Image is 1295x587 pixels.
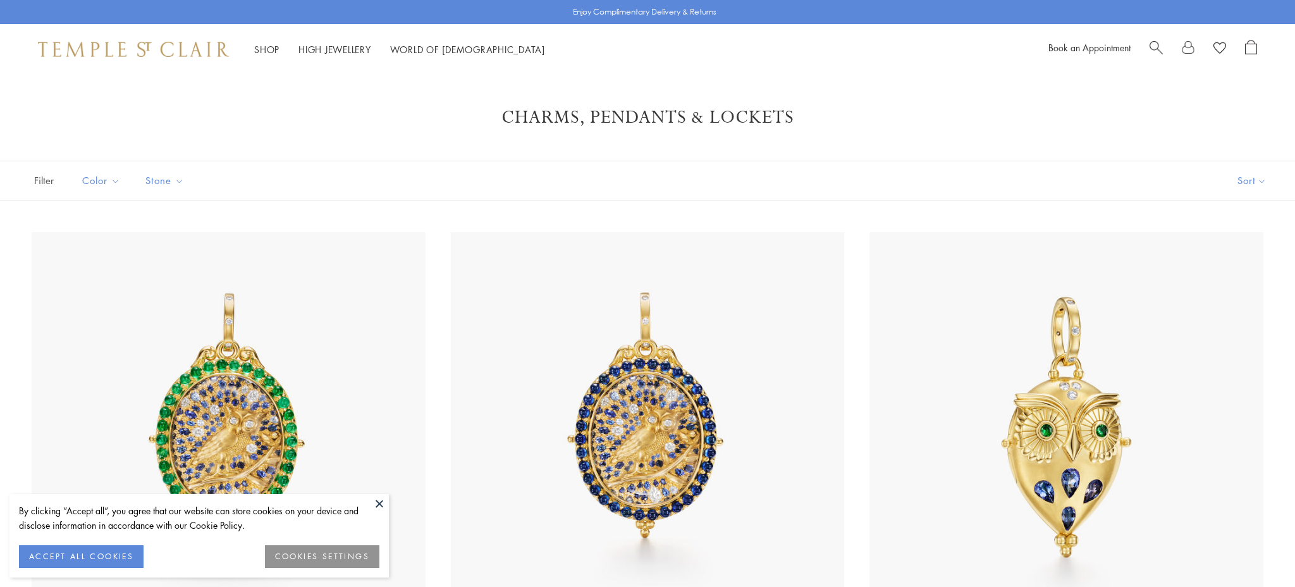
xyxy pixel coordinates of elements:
[1150,40,1163,59] a: Search
[298,43,371,56] a: High JewelleryHigh Jewellery
[1209,161,1295,200] button: Show sort by
[254,42,545,58] nav: Main navigation
[254,43,279,56] a: ShopShop
[139,173,193,188] span: Stone
[73,166,130,195] button: Color
[390,43,545,56] a: World of [DEMOGRAPHIC_DATA]World of [DEMOGRAPHIC_DATA]
[265,545,379,568] button: COOKIES SETTINGS
[51,106,1244,129] h1: Charms, Pendants & Lockets
[76,173,130,188] span: Color
[19,545,144,568] button: ACCEPT ALL COOKIES
[1213,40,1226,59] a: View Wishlist
[573,6,716,18] p: Enjoy Complimentary Delivery & Returns
[19,504,379,533] div: By clicking “Accept all”, you agree that our website can store cookies on your device and disclos...
[38,42,229,57] img: Temple St. Clair
[136,166,193,195] button: Stone
[1245,40,1257,59] a: Open Shopping Bag
[1048,41,1131,54] a: Book an Appointment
